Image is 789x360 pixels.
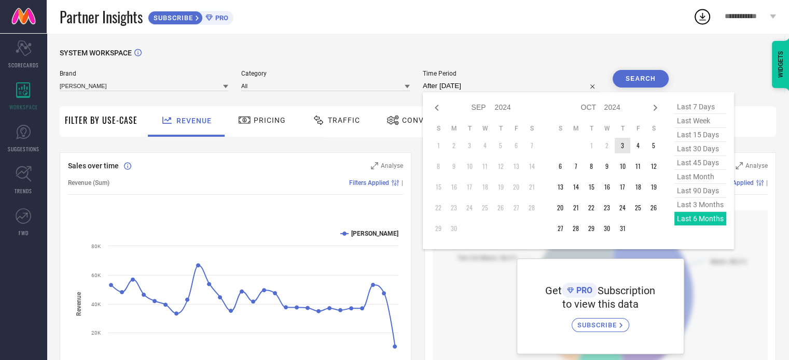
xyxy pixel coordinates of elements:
[584,221,599,236] td: Tue Oct 29 2024
[568,159,584,174] td: Mon Oct 07 2024
[630,179,646,195] td: Fri Oct 18 2024
[60,70,228,77] span: Brand
[493,138,508,153] td: Thu Sep 05 2024
[630,159,646,174] td: Fri Oct 11 2024
[598,284,655,297] span: Subscription
[630,138,646,153] td: Fri Oct 04 2024
[552,221,568,236] td: Sun Oct 27 2024
[674,142,726,156] span: last 30 days
[674,100,726,114] span: last 7 days
[646,138,661,153] td: Sat Oct 05 2024
[615,159,630,174] td: Thu Oct 10 2024
[615,179,630,195] td: Thu Oct 17 2024
[402,116,452,124] span: Conversion
[674,156,726,170] span: last 45 days
[402,179,403,186] span: |
[508,124,524,133] th: Friday
[545,284,562,297] span: Get
[599,138,615,153] td: Wed Oct 02 2024
[599,221,615,236] td: Wed Oct 30 2024
[584,179,599,195] td: Tue Oct 15 2024
[646,179,661,195] td: Sat Oct 19 2024
[613,70,669,88] button: Search
[462,179,477,195] td: Tue Sep 17 2024
[431,124,446,133] th: Sunday
[431,102,443,114] div: Previous month
[431,179,446,195] td: Sun Sep 15 2024
[446,159,462,174] td: Mon Sep 09 2024
[431,200,446,215] td: Sun Sep 22 2024
[646,124,661,133] th: Saturday
[508,138,524,153] td: Fri Sep 06 2024
[431,138,446,153] td: Sun Sep 01 2024
[524,124,539,133] th: Saturday
[552,179,568,195] td: Sun Oct 13 2024
[241,70,410,77] span: Category
[148,14,196,22] span: SUBSCRIBE
[446,179,462,195] td: Mon Sep 16 2024
[431,221,446,236] td: Sun Sep 29 2024
[766,179,768,186] span: |
[568,179,584,195] td: Mon Oct 14 2024
[65,114,137,126] span: Filter By Use-Case
[599,200,615,215] td: Wed Oct 23 2024
[674,184,726,198] span: last 90 days
[351,230,398,237] text: [PERSON_NAME]
[599,124,615,133] th: Wednesday
[524,159,539,174] td: Sat Sep 14 2024
[349,179,389,186] span: Filters Applied
[552,159,568,174] td: Sun Oct 06 2024
[599,179,615,195] td: Wed Oct 16 2024
[524,200,539,215] td: Sat Sep 28 2024
[674,198,726,212] span: last 3 months
[477,124,493,133] th: Wednesday
[91,301,101,307] text: 40K
[477,200,493,215] td: Wed Sep 25 2024
[477,179,493,195] td: Wed Sep 18 2024
[8,145,39,153] span: SUGGESTIONS
[524,179,539,195] td: Sat Sep 21 2024
[91,330,101,336] text: 20K
[574,285,592,295] span: PRO
[91,243,101,249] text: 80K
[8,61,39,69] span: SCORECARDS
[552,124,568,133] th: Sunday
[584,124,599,133] th: Tuesday
[524,138,539,153] td: Sat Sep 07 2024
[462,138,477,153] td: Tue Sep 03 2024
[493,179,508,195] td: Thu Sep 19 2024
[493,159,508,174] td: Thu Sep 12 2024
[477,138,493,153] td: Wed Sep 04 2024
[446,200,462,215] td: Mon Sep 23 2024
[552,200,568,215] td: Sun Oct 20 2024
[568,200,584,215] td: Mon Oct 21 2024
[562,298,639,310] span: to view this data
[381,162,403,169] span: Analyse
[615,124,630,133] th: Thursday
[371,162,378,169] svg: Zoom
[493,124,508,133] th: Thursday
[736,162,743,169] svg: Zoom
[477,159,493,174] td: Wed Sep 11 2024
[9,103,38,111] span: WORKSPACE
[75,291,82,315] tspan: Revenue
[68,179,109,186] span: Revenue (Sum)
[423,70,600,77] span: Time Period
[584,138,599,153] td: Tue Oct 01 2024
[693,7,712,26] div: Open download list
[91,272,101,278] text: 60K
[646,159,661,174] td: Sat Oct 12 2024
[630,124,646,133] th: Friday
[577,321,619,329] span: SUBSCRIBE
[508,200,524,215] td: Fri Sep 27 2024
[431,159,446,174] td: Sun Sep 08 2024
[745,162,768,169] span: Analyse
[584,159,599,174] td: Tue Oct 08 2024
[60,6,143,27] span: Partner Insights
[213,14,228,22] span: PRO
[599,159,615,174] td: Wed Oct 09 2024
[60,49,132,57] span: SYSTEM WORKSPACE
[254,116,286,124] span: Pricing
[462,124,477,133] th: Tuesday
[462,159,477,174] td: Tue Sep 10 2024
